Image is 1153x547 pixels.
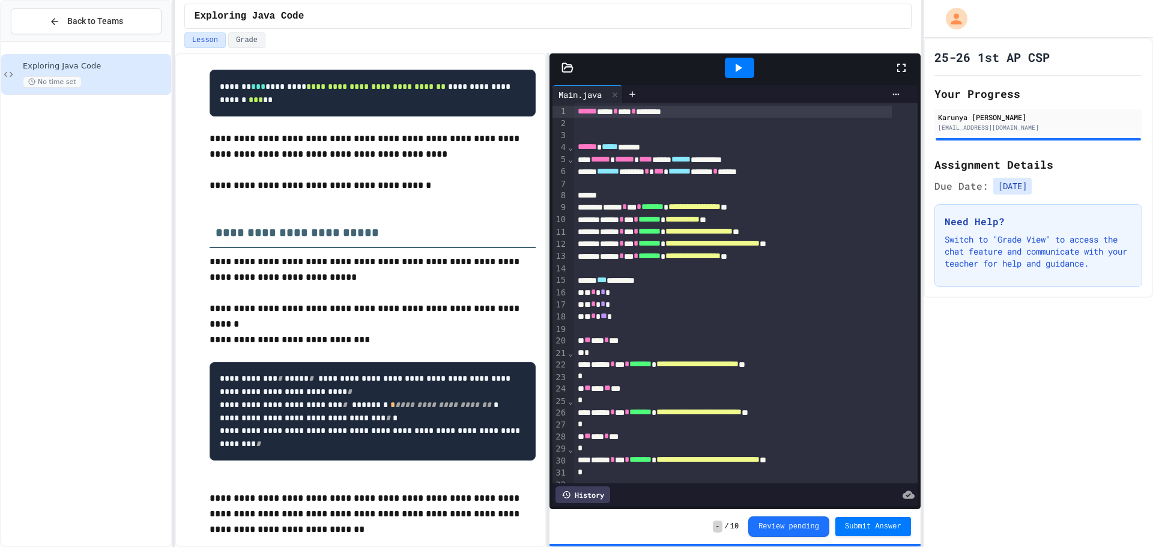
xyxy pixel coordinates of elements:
[552,372,567,384] div: 23
[552,154,567,166] div: 5
[552,479,567,491] div: 32
[552,166,567,178] div: 6
[552,226,567,238] div: 11
[725,522,729,531] span: /
[552,142,567,154] div: 4
[552,118,567,130] div: 2
[228,32,265,48] button: Grade
[845,522,901,531] span: Submit Answer
[938,112,1139,122] div: Karunya [PERSON_NAME]
[567,142,573,152] span: Fold line
[552,335,567,347] div: 20
[552,419,567,431] div: 27
[934,156,1142,173] h2: Assignment Details
[933,5,970,32] div: My Account
[934,179,988,193] span: Due Date:
[552,250,567,262] div: 13
[555,486,610,503] div: History
[730,522,739,531] span: 10
[552,85,623,103] div: Main.java
[195,9,304,23] span: Exploring Java Code
[23,76,82,88] span: No time set
[552,455,567,467] div: 30
[938,123,1139,132] div: [EMAIL_ADDRESS][DOMAIN_NAME]
[552,396,567,408] div: 25
[552,214,567,226] div: 10
[552,106,567,118] div: 1
[552,274,567,286] div: 15
[934,85,1142,102] h2: Your Progress
[552,443,567,455] div: 29
[23,61,169,71] span: Exploring Java Code
[748,516,829,537] button: Review pending
[552,407,567,419] div: 26
[552,88,608,101] div: Main.java
[567,396,573,406] span: Fold line
[713,521,722,533] span: -
[552,348,567,360] div: 21
[552,359,567,371] div: 22
[945,234,1132,270] p: Switch to "Grade View" to access the chat feature and communicate with your teacher for help and ...
[552,287,567,299] div: 16
[184,32,226,48] button: Lesson
[552,178,567,190] div: 7
[552,238,567,250] div: 12
[552,130,567,142] div: 3
[552,324,567,336] div: 19
[567,154,573,164] span: Fold line
[552,263,567,275] div: 14
[552,467,567,479] div: 31
[552,311,567,323] div: 18
[934,49,1050,65] h1: 25-26 1st AP CSP
[567,348,573,358] span: Fold line
[835,517,911,536] button: Submit Answer
[567,444,573,454] span: Fold line
[67,15,123,28] span: Back to Teams
[552,383,567,395] div: 24
[945,214,1132,229] h3: Need Help?
[11,8,162,34] button: Back to Teams
[993,178,1032,195] span: [DATE]
[552,431,567,443] div: 28
[552,202,567,214] div: 9
[552,190,567,202] div: 8
[552,299,567,311] div: 17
